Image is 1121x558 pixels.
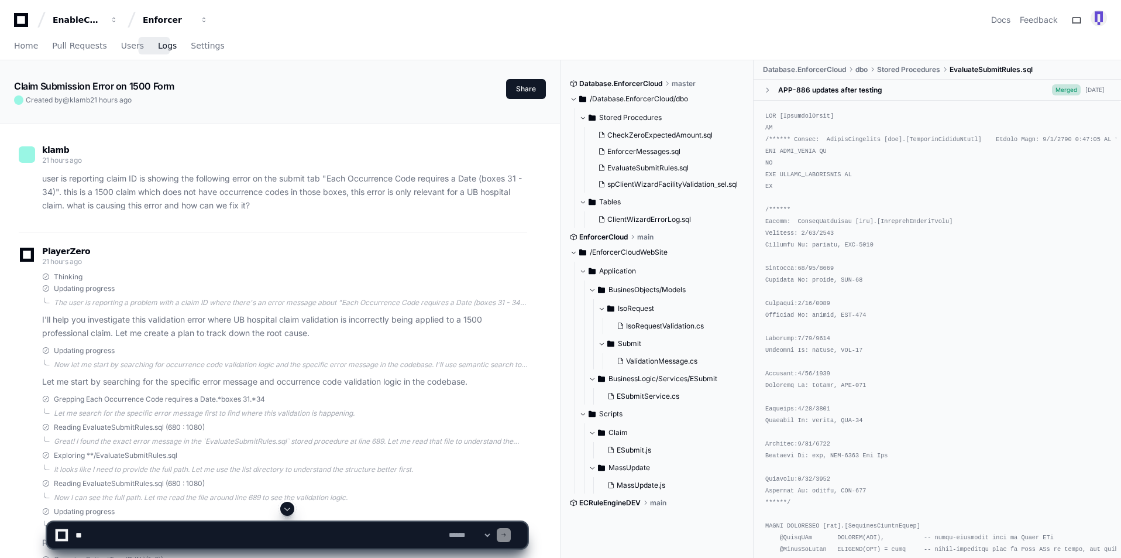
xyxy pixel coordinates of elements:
[608,374,717,384] span: BusinessLogic/Services/ESubmit
[603,388,738,405] button: ESubmitService.cs
[138,9,213,30] button: Enforcer
[589,111,596,125] svg: Directory
[672,79,696,88] span: master
[626,321,704,331] span: IsoRequestValidation.cs
[143,14,193,26] div: Enforcer
[191,33,224,60] a: Settings
[191,42,224,49] span: Settings
[42,145,69,155] span: klamb
[53,14,103,26] div: EnableComp
[54,493,527,502] div: Now I can see the full path. Let me read the file around line 689 to see the validation logic.
[607,215,691,224] span: ClientWizardErrorLog.sql
[48,9,123,30] button: EnableComp
[589,458,745,477] button: MassUpdate
[612,318,738,334] button: IsoRequestValidation.cs
[598,334,745,353] button: Submit
[579,262,745,280] button: Application
[598,299,745,318] button: IsoRequest
[42,248,90,255] span: PlayerZero
[579,405,745,423] button: Scripts
[1085,85,1105,94] div: [DATE]
[608,285,686,295] span: BusinesObjects/Models
[121,33,144,60] a: Users
[14,42,38,49] span: Home
[855,65,868,74] span: dbo
[42,257,81,266] span: 21 hours ago
[607,163,689,173] span: EvaluateSubmitRules.sql
[598,461,605,475] svg: Directory
[607,337,614,351] svg: Directory
[14,33,38,60] a: Home
[54,395,265,404] span: Grepping Each Occurrence Code requires a Date.*boxes 31.*34
[42,313,527,340] p: I'll help you investigate this validation error where UB hospital claim validation is incorrectly...
[618,339,641,348] span: Submit
[590,248,668,257] span: /EnforcerCloudWebSite
[54,479,205,488] span: Reading EvaluateSubmitRules.sql (680 : 1080)
[52,42,106,49] span: Pull Requests
[593,176,738,193] button: spClientWizardFacilityValidation_sel.sql
[54,451,177,460] span: Exploring **/EvaluateSubmitRules.sql
[26,95,132,105] span: Created by
[603,477,738,494] button: MassUpdate.js
[650,498,666,508] span: main
[778,85,882,95] div: APP-886 updates after testing
[599,409,623,419] span: Scripts
[579,79,662,88] span: Database.EnforcerCloud
[54,409,527,418] div: Let me search for the specific error message first to find where this validation is happening.
[1020,14,1058,26] button: Feedback
[607,180,738,189] span: spClientWizardFacilityValidation_sel.sql
[63,95,70,104] span: @
[52,33,106,60] a: Pull Requests
[1091,10,1107,26] img: 120491586
[593,143,738,160] button: EnforcerMessages.sql
[570,243,745,262] button: /EnforcerCloudWebSite
[617,392,679,401] span: ESubmitService.cs
[54,437,527,446] div: Great! I found the exact error message in the `EvaluateSubmitRules.sql` stored procedure at line ...
[579,193,745,211] button: Tables
[579,498,641,508] span: ECRuleEngineDEV
[579,232,628,242] span: EnforcerCloud
[607,131,713,140] span: CheckZeroExpectedAmount.sql
[599,197,621,207] span: Tables
[579,92,586,106] svg: Directory
[158,33,177,60] a: Logs
[589,280,745,299] button: BusinesObjects/Models
[598,372,605,386] svg: Directory
[590,94,688,104] span: /Database.EnforcerCloud/dbo
[603,442,738,458] button: ESubmit.js
[593,160,738,176] button: EvaluateSubmitRules.sql
[598,426,605,440] svg: Directory
[570,90,745,108] button: /Database.EnforcerCloud/dbo
[598,283,605,297] svg: Directory
[626,357,697,366] span: ValidationMessage.cs
[617,446,651,455] span: ESubmit.js
[54,272,82,282] span: Thinking
[54,360,527,369] div: Now let me start by searching for occurrence code validation logic and the specific error message...
[158,42,177,49] span: Logs
[121,42,144,49] span: Users
[589,423,745,442] button: Claim
[579,108,745,127] button: Stored Procedures
[1052,84,1081,95] span: Merged
[54,284,115,293] span: Updating progress
[991,14,1010,26] a: Docs
[617,481,665,490] span: MassUpdate.js
[637,232,654,242] span: main
[589,195,596,209] svg: Directory
[42,375,527,389] p: Let me start by searching for the specific error message and occurrence code validation logic in ...
[612,353,738,369] button: ValidationMessage.cs
[54,298,527,307] div: The user is reporting a problem with a claim ID where there's an error message about "Each Occurr...
[608,428,628,437] span: Claim
[618,304,654,313] span: IsoRequest
[70,95,90,104] span: klamb
[589,264,596,278] svg: Directory
[54,465,527,474] div: It looks like I need to provide the full path. Let me use the list directory to understand the st...
[607,302,614,316] svg: Directory
[42,156,81,165] span: 21 hours ago
[54,346,115,355] span: Updating progress
[589,369,745,388] button: BusinessLogic/Services/ESubmit
[950,65,1033,74] span: EvaluateSubmitRules.sql
[14,80,174,92] app-text-character-animate: Claim Submission Error on 1500 Form
[506,79,546,99] button: Share
[579,245,586,259] svg: Directory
